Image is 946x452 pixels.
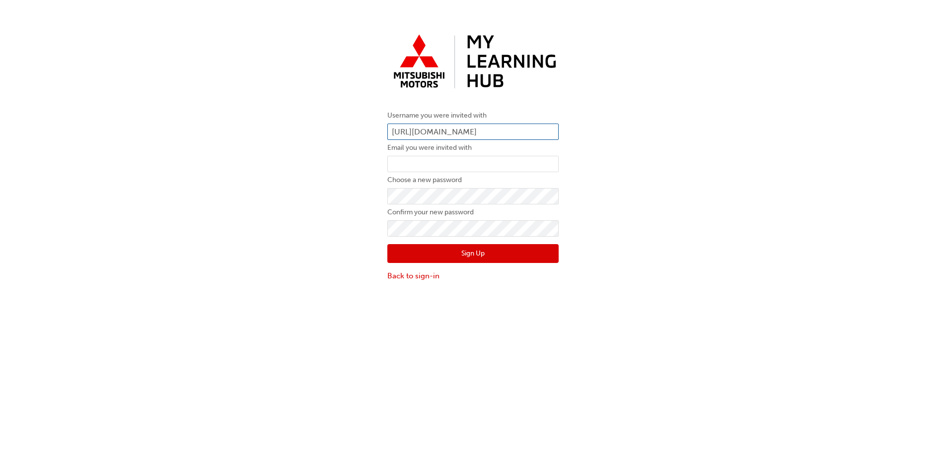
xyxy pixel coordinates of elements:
button: Sign Up [387,244,559,263]
img: mmal [387,30,559,95]
label: Email you were invited with [387,142,559,154]
label: Confirm your new password [387,206,559,218]
input: Username [387,124,559,140]
label: Choose a new password [387,174,559,186]
label: Username you were invited with [387,110,559,122]
a: Back to sign-in [387,270,559,282]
